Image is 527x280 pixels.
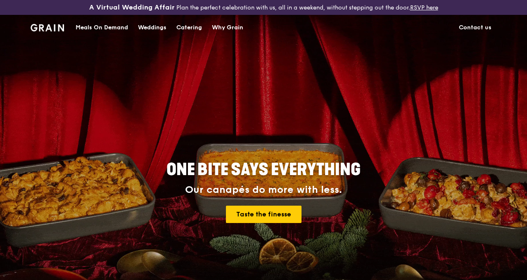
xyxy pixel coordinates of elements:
span: ONE BITE SAYS EVERYTHING [166,160,361,180]
a: Taste the finesse [226,206,301,223]
a: GrainGrain [31,14,64,39]
a: RSVP here [410,4,438,11]
div: Plan the perfect celebration with us, all in a weekend, without stepping out the door. [88,3,439,12]
a: Contact us [454,15,496,40]
img: Grain [31,24,64,31]
div: Catering [176,15,202,40]
h3: A Virtual Wedding Affair [89,3,175,12]
a: Why Grain [207,15,248,40]
div: Weddings [138,15,166,40]
a: Catering [171,15,207,40]
a: Weddings [133,15,171,40]
div: Our canapés do more with less. [115,184,412,196]
div: Why Grain [212,15,243,40]
div: Meals On Demand [76,15,128,40]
